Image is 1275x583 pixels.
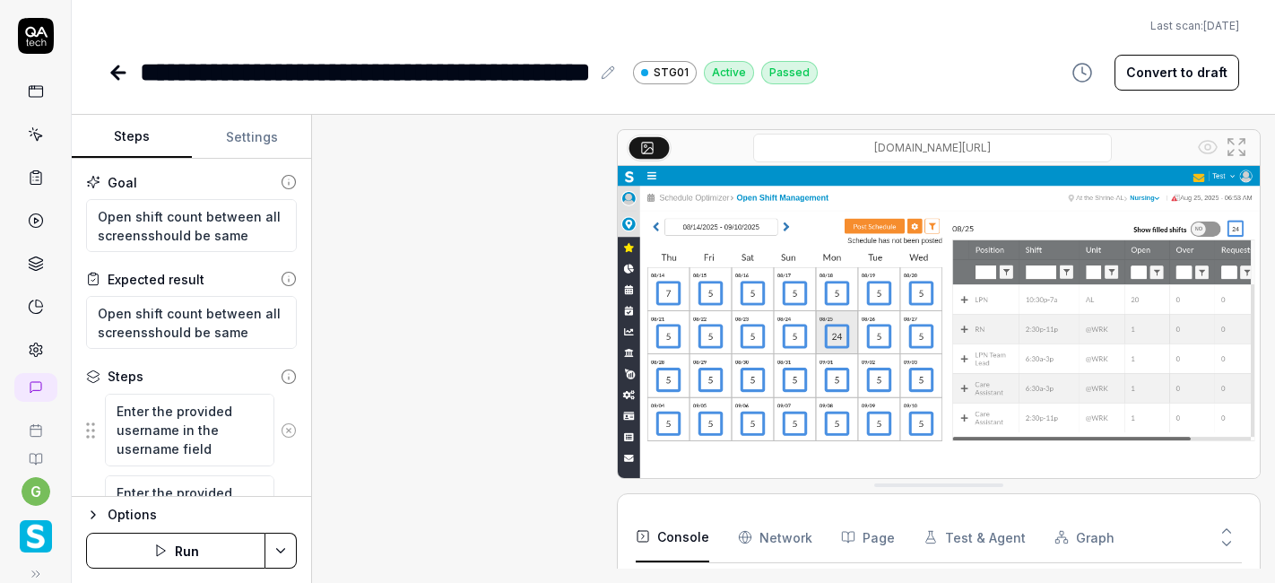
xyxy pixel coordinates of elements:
[20,520,52,553] img: Smartlinx Logo
[108,367,143,386] div: Steps
[7,438,64,466] a: Documentation
[22,477,50,506] button: g
[1203,19,1239,32] time: [DATE]
[636,512,709,562] button: Console
[841,512,895,562] button: Page
[7,506,64,556] button: Smartlinx Logo
[924,512,1026,562] button: Test & Agent
[1193,133,1222,161] button: Show all interative elements
[1115,55,1239,91] button: Convert to draft
[86,474,297,548] div: Suggestions
[1150,18,1239,34] span: Last scan:
[654,65,689,81] span: STG01
[86,504,297,526] button: Options
[108,173,137,192] div: Goal
[1222,133,1251,161] button: Open in full screen
[761,61,818,84] div: Passed
[108,504,297,526] div: Options
[633,60,697,84] a: STG01
[274,493,303,529] button: Remove step
[1061,55,1104,91] button: View version history
[86,533,265,569] button: Run
[192,116,312,159] button: Settings
[738,512,812,562] button: Network
[1150,18,1239,34] button: Last scan:[DATE]
[7,409,64,438] a: Book a call with us
[274,413,303,448] button: Remove step
[1054,512,1115,562] button: Graph
[14,373,57,402] a: New conversation
[108,270,204,289] div: Expected result
[704,61,754,84] div: Active
[618,166,1260,567] img: Screenshot
[72,116,192,159] button: Steps
[86,393,297,466] div: Suggestions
